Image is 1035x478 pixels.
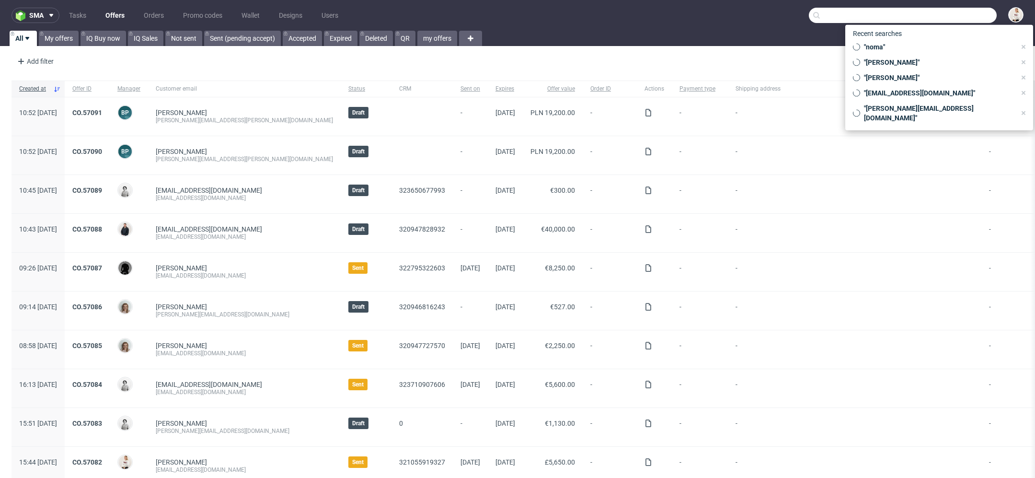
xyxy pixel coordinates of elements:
[156,194,333,202] div: [EMAIL_ADDRESS][DOMAIN_NAME]
[679,420,720,435] span: -
[352,225,365,233] span: Draft
[495,381,515,388] span: [DATE]
[590,148,629,163] span: -
[495,342,515,350] span: [DATE]
[39,31,79,46] a: My offers
[590,109,629,124] span: -
[736,303,974,318] span: -
[72,109,102,117] a: CO.57091
[118,184,132,197] img: Dudek Mariola
[177,8,228,23] a: Promo codes
[72,420,102,427] a: CO.57083
[19,303,57,311] span: 09:14 [DATE]
[19,458,57,466] span: 15:44 [DATE]
[156,303,207,311] a: [PERSON_NAME]
[736,420,974,435] span: -
[118,417,132,430] img: Dudek Mariola
[118,300,132,314] img: Monika Poźniak
[156,381,262,388] span: [EMAIL_ADDRESS][DOMAIN_NAME]
[19,342,57,350] span: 08:58 [DATE]
[736,381,974,396] span: -
[736,458,974,474] span: -
[460,420,480,435] span: -
[460,458,480,466] span: [DATE]
[19,85,49,93] span: Created at
[679,342,720,357] span: -
[460,109,480,124] span: -
[72,187,102,194] a: CO.57089
[495,303,515,311] span: [DATE]
[679,381,720,396] span: -
[19,264,57,272] span: 09:26 [DATE]
[550,187,575,194] span: €300.00
[399,381,445,388] a: 323710907606
[156,420,207,427] a: [PERSON_NAME]
[399,420,403,427] a: 0
[679,458,720,474] span: -
[590,342,629,357] span: -
[399,85,445,93] span: CRM
[352,381,364,388] span: Sent
[63,8,92,23] a: Tasks
[460,225,480,241] span: -
[128,31,163,46] a: IQ Sales
[679,148,720,163] span: -
[156,148,207,155] a: [PERSON_NAME]
[495,264,515,272] span: [DATE]
[117,85,140,93] span: Manager
[156,350,333,357] div: [EMAIL_ADDRESS][DOMAIN_NAME]
[100,8,130,23] a: Offers
[352,148,365,155] span: Draft
[156,264,207,272] a: [PERSON_NAME]
[860,88,1016,98] span: "[EMAIL_ADDRESS][DOMAIN_NAME]"
[460,148,480,163] span: -
[495,85,515,93] span: Expires
[118,261,132,275] img: Dawid Urbanowicz
[417,31,457,46] a: my offers
[736,225,974,241] span: -
[324,31,357,46] a: Expired
[156,233,333,241] div: [EMAIL_ADDRESS][DOMAIN_NAME]
[204,31,281,46] a: Sent (pending accept)
[545,420,575,427] span: €1,130.00
[156,109,207,117] a: [PERSON_NAME]
[590,187,629,202] span: -
[156,311,333,318] div: [PERSON_NAME][EMAIL_ADDRESS][DOMAIN_NAME]
[679,85,720,93] span: Payment type
[72,148,102,155] a: CO.57090
[736,85,974,93] span: Shipping address
[590,420,629,435] span: -
[72,342,102,350] a: CO.57085
[399,303,445,311] a: 320946816243
[541,225,575,233] span: €40,000.00
[236,8,265,23] a: Wallet
[19,187,57,194] span: 10:45 [DATE]
[352,420,365,427] span: Draft
[118,106,132,119] figcaption: BP
[679,225,720,241] span: -
[72,225,102,233] a: CO.57088
[316,8,344,23] a: Users
[352,303,365,311] span: Draft
[165,31,202,46] a: Not sent
[72,264,102,272] a: CO.57087
[118,455,132,469] img: Mari Fok
[590,264,629,280] span: -
[495,148,515,155] span: [DATE]
[530,109,575,117] span: PLN 19,200.00
[156,272,333,280] div: [EMAIL_ADDRESS][DOMAIN_NAME]
[530,85,575,93] span: Offer value
[399,264,445,272] a: 322795322603
[156,427,333,435] div: [PERSON_NAME][EMAIL_ADDRESS][DOMAIN_NAME]
[399,225,445,233] a: 320947828932
[11,8,59,23] button: sma
[118,339,132,352] img: Monika Poźniak
[736,148,974,163] span: -
[849,26,906,41] span: Recent searches
[495,109,515,117] span: [DATE]
[156,155,333,163] div: [PERSON_NAME][EMAIL_ADDRESS][PERSON_NAME][DOMAIN_NAME]
[118,378,132,391] img: Dudek Mariola
[72,458,102,466] a: CO.57082
[156,458,207,466] a: [PERSON_NAME]
[156,388,333,396] div: [EMAIL_ADDRESS][DOMAIN_NAME]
